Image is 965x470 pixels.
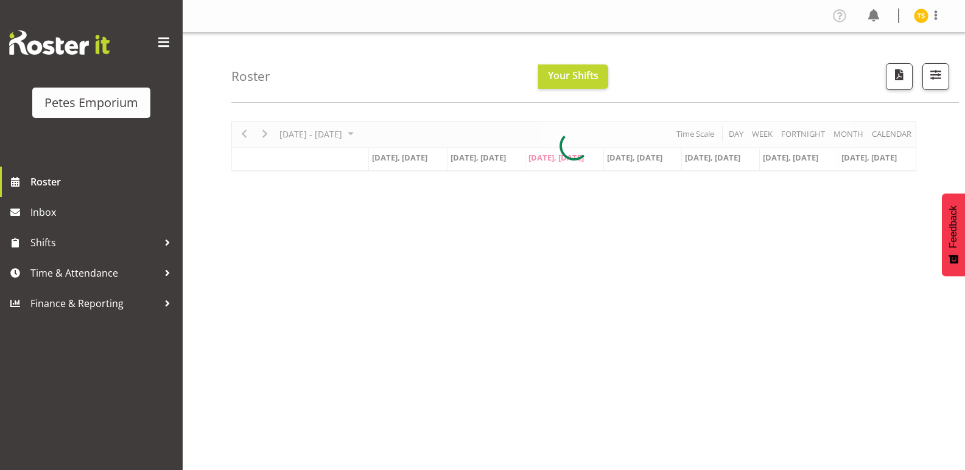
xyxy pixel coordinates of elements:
[44,94,138,112] div: Petes Emporium
[548,69,598,82] span: Your Shifts
[30,264,158,282] span: Time & Attendance
[942,193,965,276] button: Feedback - Show survey
[231,69,270,83] h4: Roster
[914,9,928,23] img: tamara-straker11292.jpg
[30,294,158,313] span: Finance & Reporting
[30,233,158,252] span: Shifts
[948,206,959,248] span: Feedback
[30,173,177,191] span: Roster
[30,203,177,221] span: Inbox
[9,30,110,55] img: Rosterit website logo
[922,63,949,90] button: Filter Shifts
[886,63,913,90] button: Download a PDF of the roster according to the set date range.
[538,64,608,89] button: Your Shifts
